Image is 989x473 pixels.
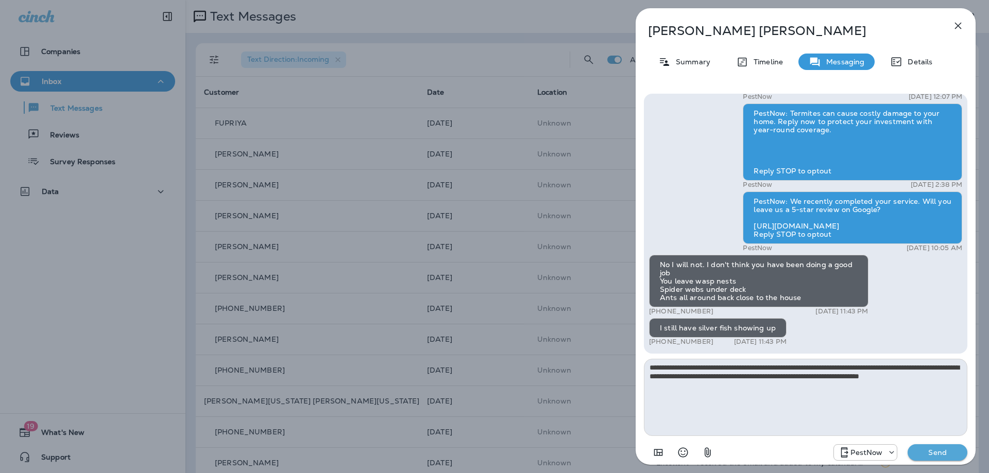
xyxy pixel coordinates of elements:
button: Select an emoji [673,442,693,463]
div: +1 (703) 691-5149 [834,446,897,459]
div: No I will not. I don't think you have been doing a good job You leave wasp nests Spider webs unde... [649,255,868,307]
p: [PERSON_NAME] [PERSON_NAME] [648,24,929,38]
p: [DATE] 11:43 PM [815,307,868,316]
p: Summary [671,58,710,66]
p: Send [916,448,959,457]
button: Send [908,444,967,461]
p: [DATE] 11:43 PM [734,338,787,346]
p: Timeline [748,58,783,66]
p: Details [902,58,932,66]
p: [DATE] 2:38 PM [911,181,962,189]
div: PestNow: Termites can cause costly damage to your home. Reply now to protect your investment with... [743,103,962,181]
p: [DATE] 10:05 AM [907,244,962,252]
p: [DATE] 12:07 PM [909,93,962,101]
p: [PHONE_NUMBER] [649,338,713,346]
div: PestNow: We recently completed your service. Will you leave us a 5-star review on Google? [URL][D... [743,191,962,244]
p: PestNow [850,448,882,457]
p: PestNow [743,93,772,101]
p: PestNow [743,181,772,189]
p: Messaging [821,58,864,66]
p: [PHONE_NUMBER] [649,307,713,316]
button: Add in a premade template [648,442,669,463]
p: PestNow [743,244,772,252]
div: I still have silver fish showing up [649,318,787,338]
